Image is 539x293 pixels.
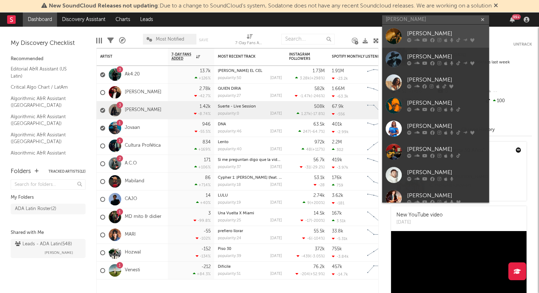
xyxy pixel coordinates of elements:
[11,204,86,214] a: ADA Latin Roster(2)
[125,267,140,273] a: Venesti
[312,94,324,98] span: -246 %
[300,272,309,276] span: -204
[11,55,86,63] div: Recommended
[218,112,239,116] div: popularity: 0
[332,272,348,277] div: -14.7k
[218,176,282,180] div: Cypher 1: Ella (feat. Delfina Dib)
[195,129,211,134] div: -55.5 %
[296,272,325,276] div: ( )
[313,122,325,127] div: 63.5k
[332,76,348,81] div: -23.2k
[125,161,137,167] a: A.C.O
[270,94,282,98] div: [DATE]
[318,183,325,187] span: -28
[364,66,396,84] svg: Chart title
[407,122,486,131] div: [PERSON_NAME]
[218,254,241,258] div: popularity: 39
[313,193,325,198] div: 2.74k
[299,94,311,98] span: -1.47k
[364,208,396,226] svg: Chart title
[332,254,349,259] div: -3.84k
[49,3,492,9] span: : Due to a change to SoundCloud's system, Sodatone does not have any recent Soundcloud releases. ...
[295,94,325,98] div: ( )
[407,192,486,200] div: [PERSON_NAME]
[206,193,211,198] div: 14
[494,3,498,9] span: Dismiss
[218,265,282,269] div: Difícile
[194,165,211,169] div: +106 %
[96,30,102,51] div: Edit Columns
[306,148,311,152] span: 48
[218,229,282,233] div: prefiero llorar
[125,250,141,256] a: Hozwal
[125,143,161,149] a: Cultura Profética
[201,265,211,269] div: -212
[312,219,324,223] span: -200 %
[218,147,242,151] div: popularity: 40
[49,3,158,9] span: New SoundCloud Releases not updating
[119,30,125,51] div: A&R Pipeline
[312,112,324,116] span: -17.8 %
[332,130,349,134] div: -2.99k
[15,205,56,213] div: ADA Latin Roster ( 2 )
[201,247,211,251] div: -152
[218,211,254,215] a: Una Vuelta X Miami
[364,190,396,208] svg: Chart title
[208,211,211,216] div: 3
[125,72,140,78] a: Ak4:20
[332,87,345,91] div: 1.66M
[204,158,211,162] div: 171
[364,173,396,190] svg: Chart title
[314,211,325,216] div: 14.5k
[218,265,231,269] a: Difícile
[314,176,325,180] div: 53.1k
[200,104,211,109] div: 1.42k
[11,39,86,48] div: My Discovery Checklist
[332,140,342,145] div: 2.2M
[396,219,443,226] div: [DATE]
[364,244,396,262] svg: Chart title
[312,237,324,241] span: -104 %
[270,201,282,205] div: [DATE]
[396,211,443,219] div: New YouTube video
[218,158,282,162] div: Si me preguntan digo que la vida es corta
[313,69,325,73] div: 1.73M
[297,254,325,258] div: ( )
[218,140,229,144] a: Lento
[218,219,241,223] div: popularity: 25
[332,112,345,116] div: -556
[364,101,396,119] svg: Chart title
[332,69,344,73] div: 1.91M
[307,237,311,241] span: -6
[382,71,489,94] a: [PERSON_NAME]
[332,236,348,241] div: -5.31k
[218,201,241,205] div: popularity: 19
[218,54,271,59] div: Most Recent Track
[156,37,184,42] span: Most Notified
[196,200,211,205] div: +40 %
[218,69,282,73] div: NENA APAGA EL CEL
[196,254,211,258] div: -134 %
[218,247,231,251] a: Piso 30
[194,94,211,98] div: -42.7 %
[407,145,486,154] div: [PERSON_NAME]
[332,247,342,251] div: 755k
[218,229,243,233] a: prefiero llorar
[297,111,325,116] div: ( )
[111,12,135,27] a: Charts
[270,130,282,134] div: [DATE]
[193,272,211,276] div: +84.3 %
[382,94,489,117] a: [PERSON_NAME]
[311,166,324,169] span: -29.2 %
[218,194,228,198] a: LULU
[289,52,314,61] div: Instagram Followers
[11,95,78,109] a: Algorithmic A&R Assistant ([GEOGRAPHIC_DATA])
[407,99,486,108] div: [PERSON_NAME]
[218,236,241,240] div: popularity: 24
[332,265,342,269] div: 457k
[364,262,396,279] svg: Chart title
[513,41,532,48] button: Untrack
[310,272,324,276] span: +52.9 %
[313,158,325,162] div: 56.7k
[332,219,346,223] div: 3.51k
